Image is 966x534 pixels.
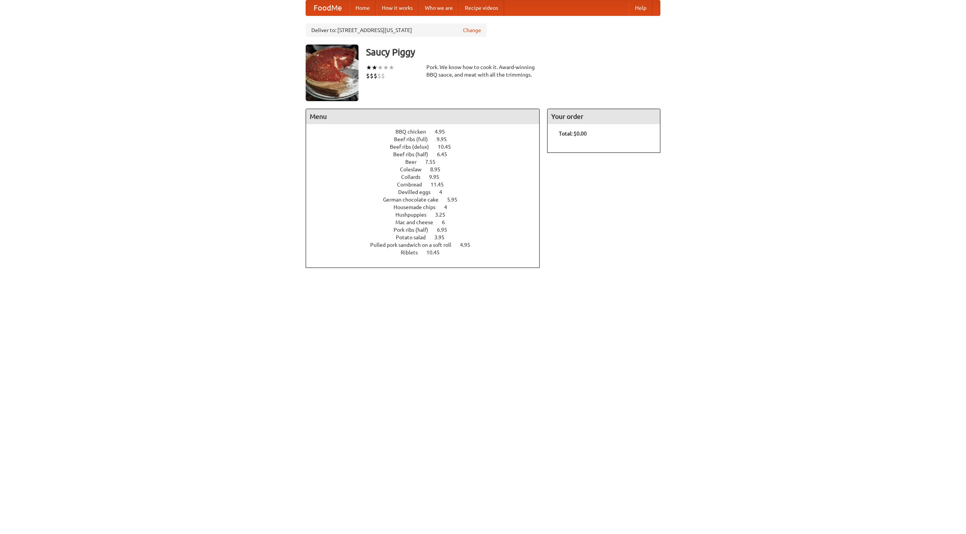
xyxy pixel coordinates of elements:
a: Beer 7.55 [405,159,449,165]
a: Pulled pork sandwich on a soft roll 4.95 [370,242,484,248]
li: $ [374,72,377,80]
span: 9.95 [429,174,447,180]
span: 4 [439,189,450,195]
span: German chocolate cake [383,197,446,203]
span: Pulled pork sandwich on a soft roll [370,242,459,248]
h3: Saucy Piggy [366,45,660,60]
span: Beef ribs (half) [393,151,436,157]
span: Coleslaw [400,166,429,172]
a: Hushpuppies 3.25 [395,212,459,218]
span: Pork ribs (half) [394,227,436,233]
span: 4.95 [435,129,452,135]
a: Recipe videos [459,0,504,15]
li: ★ [377,63,383,72]
a: Cornbread 11.45 [397,182,458,188]
span: 6.95 [437,227,455,233]
span: 4 [444,204,455,210]
div: Deliver to: [STREET_ADDRESS][US_STATE] [306,23,487,37]
a: Collards 9.95 [401,174,453,180]
img: angular.jpg [306,45,358,101]
a: Pork ribs (half) 6.95 [394,227,461,233]
a: Mac and cheese 6 [395,219,459,225]
span: 4.95 [460,242,478,248]
span: 11.45 [431,182,451,188]
a: FoodMe [306,0,349,15]
a: Home [349,0,376,15]
span: Cornbread [397,182,429,188]
span: 6.45 [437,151,455,157]
a: German chocolate cake 5.95 [383,197,471,203]
b: Total: $0.00 [559,131,587,137]
span: Potato salad [396,234,433,240]
span: 5.95 [447,197,465,203]
h4: Your order [548,109,660,124]
a: Devilled eggs 4 [398,189,456,195]
span: Hushpuppies [395,212,434,218]
li: $ [381,72,385,80]
li: $ [366,72,370,80]
span: Mac and cheese [395,219,441,225]
span: 7.55 [425,159,443,165]
a: Change [463,26,481,34]
span: Housemade chips [394,204,443,210]
span: Beer [405,159,424,165]
span: Beef ribs (delux) [390,144,437,150]
li: $ [370,72,374,80]
span: Collards [401,174,428,180]
li: ★ [383,63,389,72]
a: Help [629,0,652,15]
span: Riblets [401,249,425,255]
span: Devilled eggs [398,189,438,195]
a: BBQ chicken 4.95 [395,129,459,135]
a: Housemade chips 4 [394,204,461,210]
span: 6 [442,219,452,225]
div: Pork. We know how to cook it. Award-winning BBQ sauce, and meat with all the trimmings. [426,63,540,78]
li: ★ [366,63,372,72]
li: ★ [372,63,377,72]
span: 3.25 [435,212,453,218]
a: Beef ribs (half) 6.45 [393,151,461,157]
span: 9.95 [437,136,454,142]
span: 10.45 [438,144,458,150]
li: ★ [389,63,394,72]
a: Beef ribs (full) 9.95 [394,136,461,142]
li: $ [377,72,381,80]
span: 10.45 [426,249,447,255]
span: 3.95 [434,234,452,240]
a: Who we are [419,0,459,15]
a: Potato salad 3.95 [396,234,458,240]
span: Beef ribs (full) [394,136,435,142]
h4: Menu [306,109,539,124]
a: Coleslaw 8.95 [400,166,454,172]
a: Beef ribs (delux) 10.45 [390,144,465,150]
a: Riblets 10.45 [401,249,454,255]
span: 8.95 [430,166,448,172]
span: BBQ chicken [395,129,434,135]
a: How it works [376,0,419,15]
